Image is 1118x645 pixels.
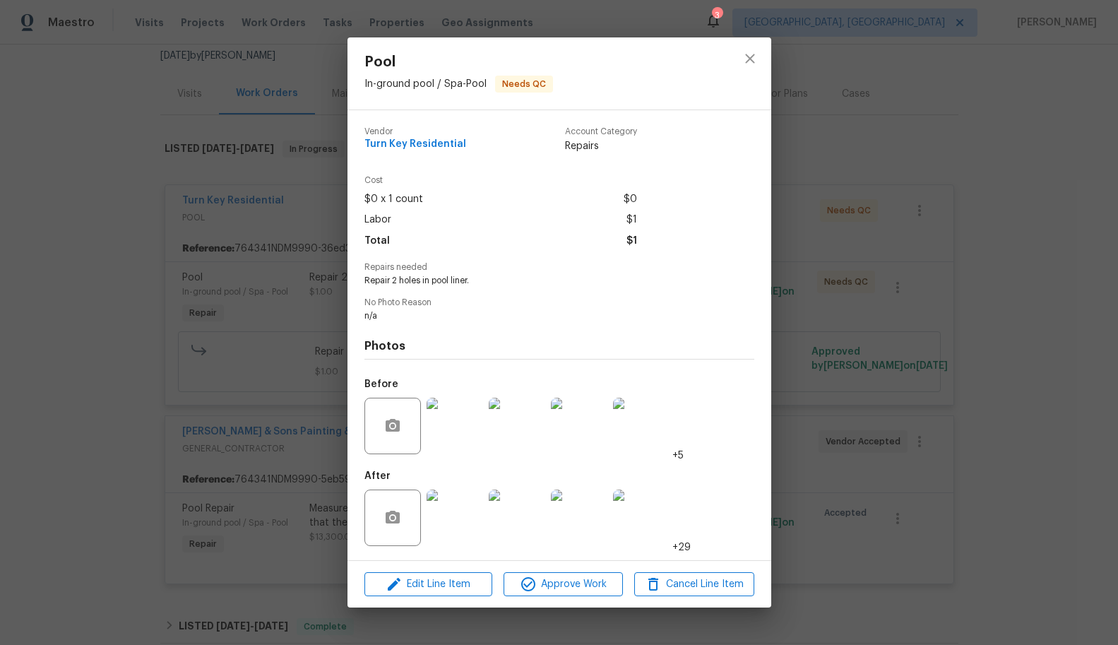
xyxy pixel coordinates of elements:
[364,176,637,185] span: Cost
[364,231,390,252] span: Total
[364,127,466,136] span: Vendor
[624,189,637,210] span: $0
[364,471,391,481] h5: After
[508,576,619,593] span: Approve Work
[712,8,722,23] div: 3
[626,210,637,230] span: $1
[364,275,715,287] span: Repair 2 holes in pool liner.
[565,139,637,153] span: Repairs
[733,42,767,76] button: close
[364,298,754,307] span: No Photo Reason
[504,572,623,597] button: Approve Work
[364,310,715,322] span: n/a
[364,379,398,389] h5: Before
[638,576,749,593] span: Cancel Line Item
[364,139,466,150] span: Turn Key Residential
[565,127,637,136] span: Account Category
[626,231,637,252] span: $1
[364,189,423,210] span: $0 x 1 count
[364,54,553,70] span: Pool
[496,77,552,91] span: Needs QC
[672,540,691,555] span: +29
[364,79,487,89] span: In-ground pool / Spa - Pool
[672,449,684,463] span: +5
[364,572,492,597] button: Edit Line Item
[634,572,754,597] button: Cancel Line Item
[364,210,391,230] span: Labor
[364,339,754,353] h4: Photos
[369,576,488,593] span: Edit Line Item
[364,263,754,272] span: Repairs needed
